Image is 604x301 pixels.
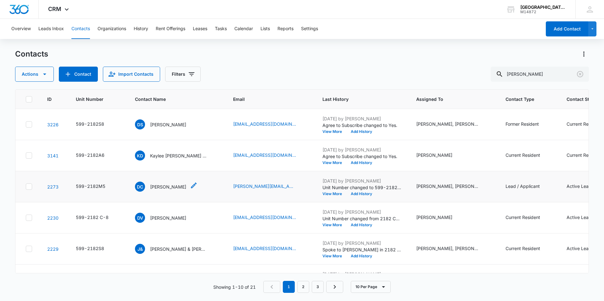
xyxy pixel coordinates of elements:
a: Next Page [326,281,343,293]
div: Current Resident [506,152,540,158]
div: Unit Number - 599-2182S8 - Select to Edit Field [76,245,115,253]
button: 10 Per Page [351,281,391,293]
p: [DATE] by [PERSON_NAME] [322,115,401,122]
h1: Contacts [15,49,48,59]
span: Unit Number [76,96,120,102]
a: Navigate to contact details page for Daniel Cordova [47,184,59,189]
div: [PERSON_NAME], [PERSON_NAME] [416,245,479,252]
div: Contact Status - Active Lead - Select to Edit Field [567,245,603,253]
p: [DATE] by [PERSON_NAME] [322,209,401,215]
p: [DATE] by [PERSON_NAME] [322,240,401,246]
div: Email - danielvicente117@gmail.com - Select to Edit Field [233,214,307,222]
p: Unit Number changed to 599-2182M5. [322,184,401,191]
div: Assigned To - Becca McDermott - Select to Edit Field [416,152,464,159]
div: Email - kayleemayy2103@gmail.com - Select to Edit Field [233,152,307,159]
div: Assigned To - Becca McDermott, Chris Urrutia - Select to Edit Field [416,245,490,253]
div: [PERSON_NAME], [PERSON_NAME] [416,183,479,189]
button: Add History [346,223,377,227]
button: Leases [193,19,207,39]
div: Email - dschro2012@gmail.com - Select to Edit Field [233,121,307,128]
div: Contact Type - Lead / Applicant - Select to Edit Field [506,183,551,190]
div: Active Lead [567,214,591,221]
p: Unit Number changed from 2182 C-8 to 599-2182 C-8. [322,215,401,222]
span: CRM [48,6,61,12]
div: [PERSON_NAME] [416,152,452,158]
span: KD [135,150,145,161]
div: Contact Type - Current Resident - Select to Edit Field [506,245,551,253]
p: [DATE] by [PERSON_NAME] [322,271,401,277]
div: Contact Type - Current Resident - Select to Edit Field [506,152,551,159]
span: Contact Status [567,96,603,102]
button: History [134,19,148,39]
button: Filters [165,67,201,82]
button: Add History [346,192,377,196]
div: Current Resident [567,152,601,158]
div: 599-2182S8 [76,245,104,252]
div: Contact Name - Daniel Vicente - Select to Edit Field [135,213,198,223]
span: DC [135,182,145,192]
button: Contacts [71,19,90,39]
a: Navigate to contact details page for Danielle Stelzer [47,122,59,127]
a: Navigate to contact details page for James & Claudia Young [47,246,59,252]
a: [EMAIL_ADDRESS][DOMAIN_NAME] [233,121,296,127]
button: View More [322,161,346,165]
div: Contact Name - James & Claudia Young - Select to Edit Field [135,244,218,254]
a: Navigate to contact details page for Daniel Vicente [47,215,59,221]
div: Unit Number - 599-2182A6 - Select to Edit Field [76,152,116,159]
div: Current Resident [506,214,540,221]
button: Actions [579,49,589,59]
p: [PERSON_NAME] [150,215,186,221]
button: Settings [301,19,318,39]
p: [DATE] by [PERSON_NAME] [322,178,401,184]
p: [PERSON_NAME] [150,121,186,128]
button: Import Contacts [103,67,160,82]
button: Add History [346,254,377,258]
div: Unit Number - 599-2182 C-8 - Select to Edit Field [76,214,120,222]
a: [EMAIL_ADDRESS][DOMAIN_NAME] [233,152,296,158]
button: Add Contact [59,67,98,82]
div: Unit Number - 599-2182S8 - Select to Edit Field [76,121,115,128]
div: Current Resident [506,245,540,252]
button: Rent Offerings [156,19,185,39]
div: Current Resident [567,121,601,127]
a: Navigate to contact details page for Kaylee Danielle Rose Stone [47,153,59,158]
span: DV [135,213,145,223]
button: Leads Inbox [38,19,64,39]
p: Agree to Subscribe changed to Yes. [322,153,401,160]
div: Lead / Applicant [506,183,540,189]
span: DS [135,119,145,129]
a: [EMAIL_ADDRESS][DOMAIN_NAME] [233,245,296,252]
button: Organizations [98,19,126,39]
span: J& [135,244,145,254]
div: Contact Status - Active Lead - Select to Edit Field [567,183,603,190]
div: Contact Type - Current Resident - Select to Edit Field [506,214,551,222]
button: View More [322,192,346,196]
button: Lists [260,19,270,39]
div: Active Lead [567,245,591,252]
span: Last History [322,96,392,102]
div: [PERSON_NAME] [416,214,452,221]
button: Overview [11,19,31,39]
div: account id [520,10,566,14]
p: Kaylee [PERSON_NAME] [PERSON_NAME] [150,152,207,159]
button: Clear [575,69,585,79]
p: [PERSON_NAME] & [PERSON_NAME] [150,246,207,252]
div: 599-2182A6 [76,152,104,158]
button: Actions [15,67,54,82]
div: Assigned To - Becca McDermott - Select to Edit Field [416,214,464,222]
button: Calendar [234,19,253,39]
span: Email [233,96,298,102]
span: Contact Name [135,96,209,102]
span: ID [47,96,52,102]
div: Active Lead [567,183,591,189]
div: Email - jdmck50@yahoo.com - Select to Edit Field [233,245,307,253]
div: Unit Number - 599-2182M5 - Select to Edit Field [76,183,117,190]
a: Page 2 [297,281,309,293]
span: Assigned To [416,96,481,102]
p: Spoke to [PERSON_NAME] in 2182 C-8 and confirmed he was the witness who called 911 and assisted [... [322,246,401,253]
button: View More [322,130,346,134]
a: [EMAIL_ADDRESS][DOMAIN_NAME] [233,214,296,221]
div: Contact Name - Daniel Cordova - Select to Edit Field [135,182,198,192]
div: Contact Name - Danielle Stelzer - Select to Edit Field [135,119,198,129]
nav: Pagination [263,281,343,293]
